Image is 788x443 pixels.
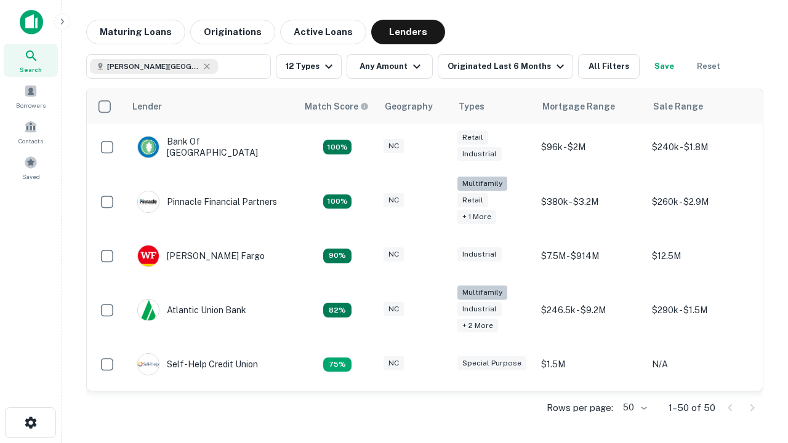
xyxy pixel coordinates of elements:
[542,99,615,114] div: Mortgage Range
[646,89,757,124] th: Sale Range
[535,170,646,233] td: $380k - $3.2M
[385,99,433,114] div: Geography
[535,124,646,170] td: $96k - $2M
[645,54,684,79] button: Save your search to get updates of matches that match your search criteria.
[305,100,369,113] div: Capitalize uses an advanced AI algorithm to match your search with the best lender. The match sco...
[4,44,58,77] a: Search
[323,303,352,317] div: Matching Properties: 11, hasApolloMatch: undefined
[457,177,507,191] div: Multifamily
[138,300,159,321] img: picture
[457,356,526,370] div: Special Purpose
[547,401,613,415] p: Rows per page:
[297,89,377,124] th: Capitalize uses an advanced AI algorithm to match your search with the best lender. The match sco...
[726,345,788,404] iframe: Chat Widget
[646,341,757,388] td: N/A
[16,100,46,110] span: Borrowers
[137,136,285,158] div: Bank Of [GEOGRAPHIC_DATA]
[137,191,277,213] div: Pinnacle Financial Partners
[535,341,646,388] td: $1.5M
[371,20,445,44] button: Lenders
[438,54,573,79] button: Originated Last 6 Months
[535,89,646,124] th: Mortgage Range
[138,245,159,266] img: picture
[4,115,58,148] a: Contacts
[22,172,40,182] span: Saved
[384,247,404,261] div: NC
[669,401,715,415] p: 1–50 of 50
[646,124,757,170] td: $240k - $1.8M
[451,89,535,124] th: Types
[457,319,498,333] div: + 2 more
[457,247,502,261] div: Industrial
[377,89,451,124] th: Geography
[107,61,199,72] span: [PERSON_NAME][GEOGRAPHIC_DATA], [GEOGRAPHIC_DATA]
[347,54,433,79] button: Any Amount
[384,139,404,153] div: NC
[138,137,159,158] img: picture
[132,99,162,114] div: Lender
[323,249,352,263] div: Matching Properties: 12, hasApolloMatch: undefined
[137,245,265,267] div: [PERSON_NAME] Fargo
[618,399,649,417] div: 50
[20,10,43,34] img: capitalize-icon.png
[646,233,757,279] td: $12.5M
[4,151,58,184] a: Saved
[646,279,757,341] td: $290k - $1.5M
[535,233,646,279] td: $7.5M - $914M
[280,20,366,44] button: Active Loans
[457,302,502,316] div: Industrial
[459,99,484,114] div: Types
[689,54,728,79] button: Reset
[578,54,640,79] button: All Filters
[323,194,352,209] div: Matching Properties: 24, hasApolloMatch: undefined
[384,193,404,207] div: NC
[138,191,159,212] img: picture
[653,99,703,114] div: Sale Range
[384,302,404,316] div: NC
[323,357,352,372] div: Matching Properties: 10, hasApolloMatch: undefined
[457,193,488,207] div: Retail
[190,20,275,44] button: Originations
[457,285,507,300] div: Multifamily
[457,130,488,145] div: Retail
[646,170,757,233] td: $260k - $2.9M
[20,65,42,74] span: Search
[448,59,568,74] div: Originated Last 6 Months
[137,299,246,321] div: Atlantic Union Bank
[86,20,185,44] button: Maturing Loans
[137,353,258,375] div: Self-help Credit Union
[18,136,43,146] span: Contacts
[305,100,366,113] h6: Match Score
[125,89,297,124] th: Lender
[384,356,404,370] div: NC
[4,79,58,113] a: Borrowers
[323,140,352,154] div: Matching Properties: 14, hasApolloMatch: undefined
[138,354,159,375] img: picture
[457,210,496,224] div: + 1 more
[535,279,646,341] td: $246.5k - $9.2M
[457,147,502,161] div: Industrial
[276,54,342,79] button: 12 Types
